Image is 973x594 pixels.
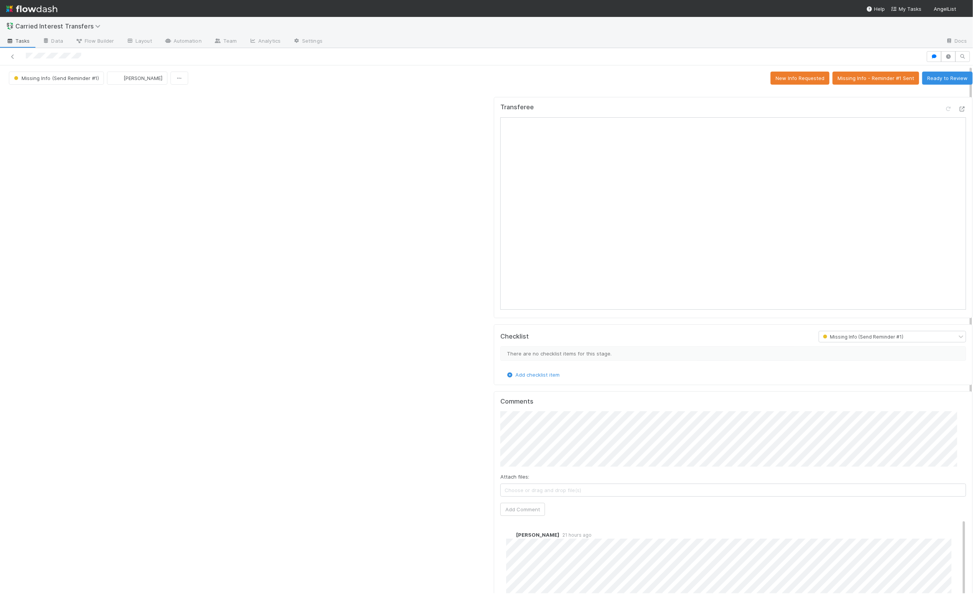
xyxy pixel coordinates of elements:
a: Settings [287,35,329,48]
span: Carried Interest Transfers [15,22,104,30]
a: Flow Builder [69,35,120,48]
img: avatar_93b89fca-d03a-423a-b274-3dd03f0a621f.png [959,5,967,13]
button: [PERSON_NAME] [107,72,167,85]
span: Missing Info (Send Reminder #1) [12,75,99,81]
span: My Tasks [891,6,921,12]
label: Attach files: [500,473,529,481]
h5: Comments [500,398,966,405]
button: Missing Info (Send Reminder #1) [9,72,104,85]
button: Ready to Review [922,72,973,85]
button: New Info Requested [771,72,829,85]
a: Automation [158,35,208,48]
a: Team [208,35,243,48]
span: AngelList [934,6,956,12]
span: Choose or drag and drop file(s) [501,484,966,496]
span: 21 hours ago [559,532,592,538]
div: There are no checklist items for this stage. [500,346,966,361]
span: 💱 [6,23,14,29]
h5: Checklist [500,333,529,340]
button: Add Comment [500,503,545,516]
a: Add checklist item [506,372,560,378]
div: Help [866,5,885,13]
a: Analytics [243,35,287,48]
h5: Transferee [500,103,534,111]
img: logo-inverted-e16ddd16eac7371096b0.svg [6,2,57,15]
span: Tasks [6,37,30,45]
button: Missing Info - Reminder #1 Sent [833,72,919,85]
a: Docs [940,35,973,48]
span: [PERSON_NAME] [124,75,162,81]
span: Flow Builder [75,37,114,45]
img: avatar_ac990a78-52d7-40f8-b1fe-cbbd1cda261e.png [506,531,514,539]
span: [PERSON_NAME] [516,532,559,538]
img: avatar_93b89fca-d03a-423a-b274-3dd03f0a621f.png [114,74,121,82]
span: Missing Info (Send Reminder #1) [821,334,904,340]
a: Data [36,35,69,48]
a: My Tasks [891,5,921,13]
a: Layout [120,35,158,48]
